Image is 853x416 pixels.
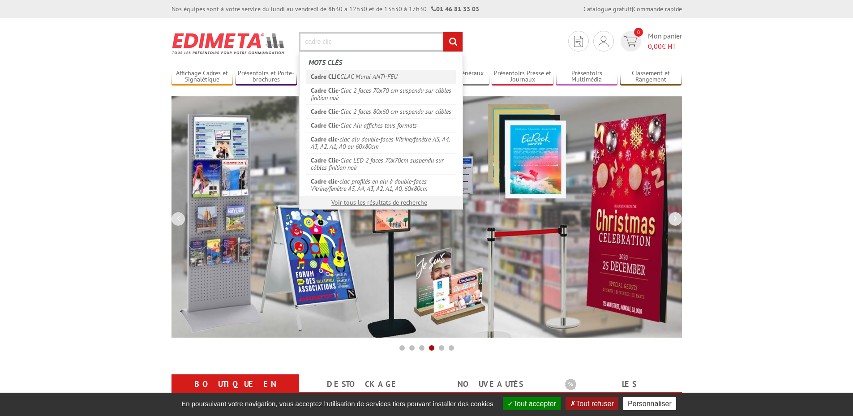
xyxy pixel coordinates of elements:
img: devis rapide [599,36,609,47]
a: Catalogue gratuit [583,5,632,13]
em: Cadre Clic [311,86,338,94]
div: | [583,4,682,13]
a: Cadre Clic-Clac 2 faces 70x70 cm suspendu sur câbles finition noir [306,83,456,104]
a: Les promotions [565,376,671,408]
a: nouveautés [437,376,544,392]
strong: 01 46 81 33 03 [431,5,479,13]
em: Cadre Clic [311,107,338,116]
a: Classement et Rangement [620,69,682,84]
span: En poursuivant votre navigation, vous acceptez l'utilisation de services tiers pouvant installer ... [177,400,498,407]
b: Les promotions [565,376,677,394]
a: Destockage [310,376,416,392]
a: devis rapide 0 Mon panier 0,00€ HT [618,31,682,51]
a: Cadre clic-clac alu double-faces Vitrine/fenêtre A5, A4, A3, A2, A1, A0 ou 60x80cm [306,132,456,153]
input: Rechercher un produit ou une référence... [299,32,463,51]
button: Personnaliser (fenêtre modale) [623,397,676,410]
img: Présentoir, panneau, stand - Edimeta - PLV, affichage, mobilier bureau, entreprise [171,27,286,60]
a: Cadre Clic-Clac LED 2 faces 70x70cm suspendu sur câbles finition noir [306,153,456,174]
a: Cadre Clic-Clac 2 faces 80x60 cm suspendu sur câbles [306,104,456,118]
span: 0 [634,28,643,37]
em: Cadre CLIC [311,73,340,81]
button: Tout refuser [566,397,618,410]
span: 0,00 [648,42,662,51]
span: Mots clés [309,58,342,67]
a: Cadre clic-clac profilés en alu à double-faces Vitrine/fenêtre A5, A4, A3, A2, A1, A0, 60x80cm [306,174,456,195]
div: Rechercher un produit ou une référence... [299,51,463,210]
a: Cadre Clic-Clac Alu affiches tous formats [306,118,456,132]
em: Cadre clic [311,135,337,143]
div: Nos équipes sont à votre service du lundi au vendredi de 8h30 à 12h30 et de 13h30 à 17h30 [171,4,479,13]
a: Affichage Cadres et Signalétique [171,69,233,84]
a: Boutique en ligne [182,376,288,408]
em: Cadre clic [311,177,337,185]
em: Cadre Clic [311,156,338,164]
input: rechercher [443,32,463,51]
em: Cadre Clic [311,121,338,129]
a: Commande rapide [633,5,682,13]
img: devis rapide [624,36,637,47]
a: Présentoirs Multimédia [556,69,618,84]
a: Présentoirs et Porte-brochures [236,69,297,84]
a: Cadre CLICCLAC Mural ANTI-FEU [306,70,456,83]
a: Voir tous les résultats de recherche [331,198,427,206]
button: Tout accepter [503,397,561,410]
img: devis rapide [574,36,583,47]
a: Présentoirs Presse et Journaux [492,69,553,84]
span: € HT [648,41,682,51]
span: Mon panier [648,31,682,51]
